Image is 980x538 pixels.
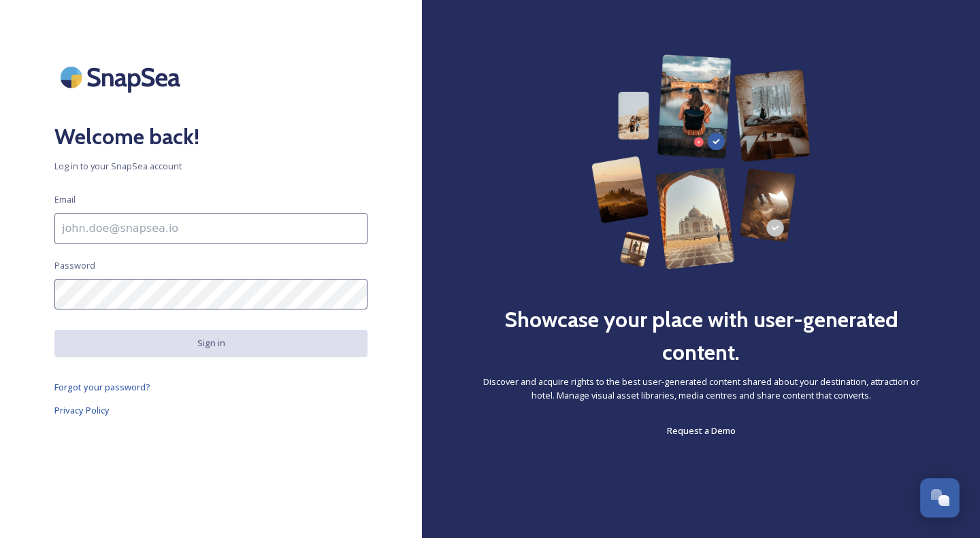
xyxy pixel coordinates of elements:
[476,303,926,369] h2: Showcase your place with user-generated content.
[54,379,367,395] a: Forgot your password?
[920,478,960,518] button: Open Chat
[54,213,367,244] input: john.doe@snapsea.io
[54,193,76,206] span: Email
[667,424,736,437] span: Request a Demo
[54,54,191,100] img: SnapSea Logo
[476,375,926,401] span: Discover and acquire rights to the best user-generated content shared about your destination, att...
[54,120,367,153] h2: Welcome back!
[54,402,367,418] a: Privacy Policy
[667,422,736,439] a: Request a Demo
[591,54,811,269] img: 63b42ca75bacad526042e722_Group%20154-p-800.png
[54,330,367,356] button: Sign in
[54,259,95,272] span: Password
[54,381,150,393] span: Forgot your password?
[54,160,367,173] span: Log in to your SnapSea account
[54,404,110,416] span: Privacy Policy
